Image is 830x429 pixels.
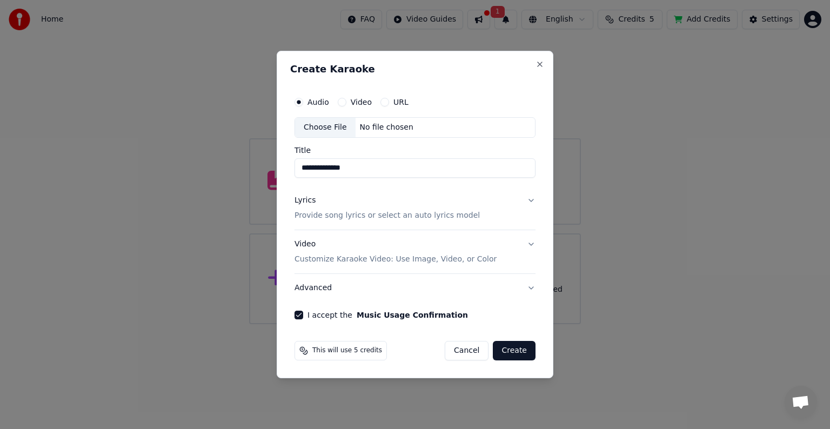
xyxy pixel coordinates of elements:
[294,195,316,206] div: Lyrics
[294,210,480,221] p: Provide song lyrics or select an auto lyrics model
[294,254,497,265] p: Customize Karaoke Video: Use Image, Video, or Color
[294,186,536,230] button: LyricsProvide song lyrics or select an auto lyrics model
[493,341,536,360] button: Create
[307,311,468,319] label: I accept the
[290,64,540,74] h2: Create Karaoke
[393,98,409,106] label: URL
[445,341,488,360] button: Cancel
[351,98,372,106] label: Video
[307,98,329,106] label: Audio
[294,239,497,265] div: Video
[312,346,382,355] span: This will use 5 credits
[295,118,356,137] div: Choose File
[357,311,468,319] button: I accept the
[356,122,418,133] div: No file chosen
[294,146,536,154] label: Title
[294,274,536,302] button: Advanced
[294,230,536,273] button: VideoCustomize Karaoke Video: Use Image, Video, or Color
